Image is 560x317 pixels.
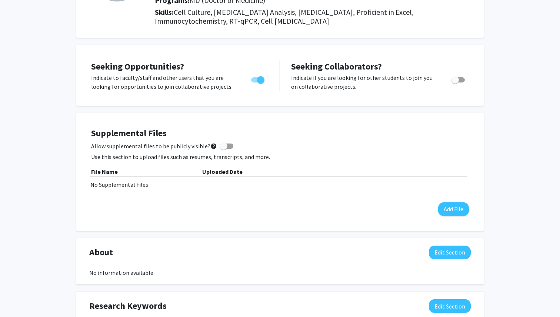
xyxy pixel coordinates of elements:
[91,142,217,151] span: Allow supplemental files to be publicly visible?
[429,246,471,259] button: Edit About
[91,61,184,72] span: Seeking Opportunities?
[210,142,217,151] mat-icon: help
[91,168,118,175] b: File Name
[89,246,113,259] span: About
[291,73,437,91] p: Indicate if you are looking for other students to join you on collaborative projects.
[429,299,471,313] button: Edit Research Keywords
[449,73,469,84] div: Toggle
[89,268,471,277] div: No information available
[248,73,269,84] div: Toggle
[202,168,243,175] b: Uploaded Date
[6,284,31,311] iframe: Chat
[155,8,471,26] h2: Skills:
[89,299,167,313] span: Research Keywords
[438,202,469,216] button: Add File
[155,7,414,26] span: Cell Culture, [MEDICAL_DATA] Analysis, [MEDICAL_DATA], Proficient in Excel, Immunocytochemistry, ...
[91,128,469,139] h4: Supplemental Files
[291,61,382,72] span: Seeking Collaborators?
[91,73,237,91] p: Indicate to faculty/staff and other users that you are looking for opportunities to join collabor...
[91,152,469,161] p: Use this section to upload files such as resumes, transcripts, and more.
[90,180,470,189] div: No Supplemental Files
